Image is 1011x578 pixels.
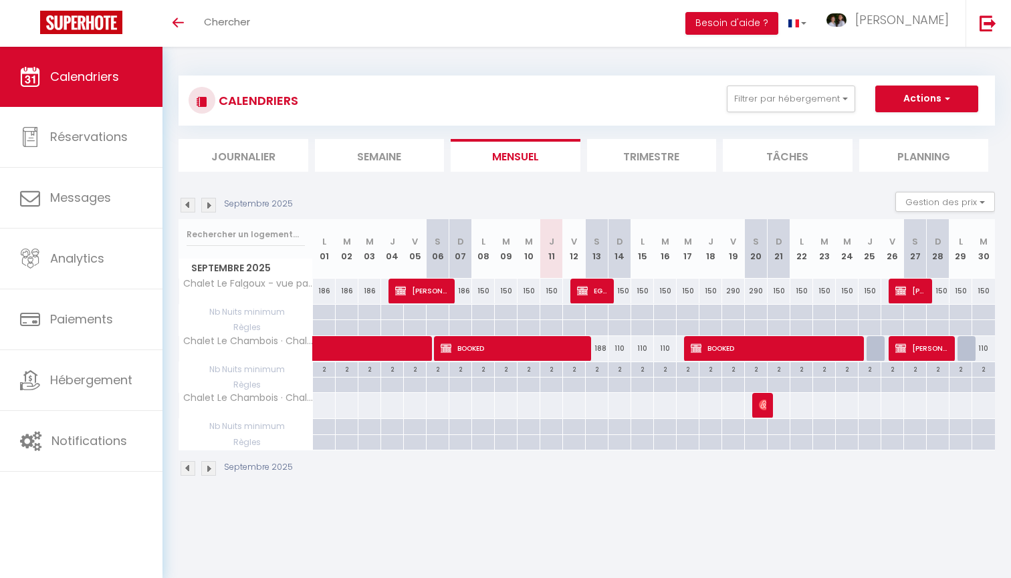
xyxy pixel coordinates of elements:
[181,336,315,346] span: Chalet Le Chambois · Chalet Le Chambois
[366,235,374,248] abbr: M
[895,192,995,212] button: Gestion des prix
[723,139,853,172] li: Tâches
[722,219,745,279] th: 19
[790,362,812,375] div: 2
[571,235,577,248] abbr: V
[768,279,790,303] div: 150
[50,372,132,388] span: Hébergement
[661,235,669,248] abbr: M
[949,219,972,279] th: 29
[586,219,608,279] th: 13
[708,235,713,248] abbr: J
[813,219,836,279] th: 23
[730,235,736,248] abbr: V
[836,219,859,279] th: 24
[50,311,113,327] span: Paiements
[179,378,312,392] span: Règles
[745,219,768,279] th: 20
[654,279,677,303] div: 150
[449,279,472,303] div: 186
[677,362,699,375] div: 2
[813,279,836,303] div: 150
[336,219,358,279] th: 02
[179,419,312,434] span: Nb Nuits minimum
[315,139,445,172] li: Semaine
[40,11,122,34] img: Super Booking
[631,362,653,375] div: 2
[949,279,972,303] div: 150
[179,362,312,377] span: Nb Nuits minimum
[867,235,873,248] abbr: J
[745,279,768,303] div: 290
[972,362,995,375] div: 2
[881,362,903,375] div: 2
[449,219,472,279] th: 07
[836,362,858,375] div: 2
[895,335,948,361] span: [PERSON_NAME]
[540,219,563,279] th: 11
[654,219,677,279] th: 16
[859,362,881,375] div: 2
[586,362,608,375] div: 2
[859,279,881,303] div: 150
[768,362,790,375] div: 2
[563,362,585,375] div: 2
[179,259,312,278] span: Septembre 2025
[449,362,471,375] div: 2
[451,139,580,172] li: Mensuel
[904,219,927,279] th: 27
[435,235,441,248] abbr: S
[540,279,563,303] div: 150
[404,362,426,375] div: 2
[179,139,308,172] li: Journalier
[954,518,1001,568] iframe: Chat
[608,219,631,279] th: 14
[753,235,759,248] abbr: S
[412,235,418,248] abbr: V
[727,86,855,112] button: Filtrer par hébergement
[181,393,315,403] span: Chalet Le Chambois · Chalet Le Chambois
[336,362,358,375] div: 2
[927,219,949,279] th: 28
[472,219,495,279] th: 08
[518,362,540,375] div: 2
[358,279,381,303] div: 186
[813,362,835,375] div: 2
[427,362,449,375] div: 2
[224,461,293,474] p: Septembre 2025
[381,219,404,279] th: 04
[540,362,562,375] div: 2
[677,279,699,303] div: 150
[608,362,631,375] div: 2
[722,362,744,375] div: 2
[427,219,449,279] th: 06
[594,235,600,248] abbr: S
[745,362,767,375] div: 2
[631,336,654,361] div: 110
[790,219,813,279] th: 22
[404,219,427,279] th: 05
[313,219,336,279] th: 01
[935,235,941,248] abbr: D
[586,336,608,361] div: 188
[179,435,312,450] span: Règles
[654,336,677,361] div: 110
[441,335,584,361] span: BOOKED
[481,235,485,248] abbr: L
[395,278,448,303] span: [PERSON_NAME]
[836,279,859,303] div: 150
[50,189,111,206] span: Messages
[631,219,654,279] th: 15
[759,392,766,418] span: [PERSON_NAME]
[859,219,881,279] th: 25
[358,219,381,279] th: 03
[204,15,250,29] span: Chercher
[587,139,717,172] li: Trimestre
[495,219,518,279] th: 09
[472,362,494,375] div: 2
[800,235,804,248] abbr: L
[313,279,336,303] div: 186
[654,362,676,375] div: 2
[187,223,305,247] input: Rechercher un logement...
[518,219,540,279] th: 10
